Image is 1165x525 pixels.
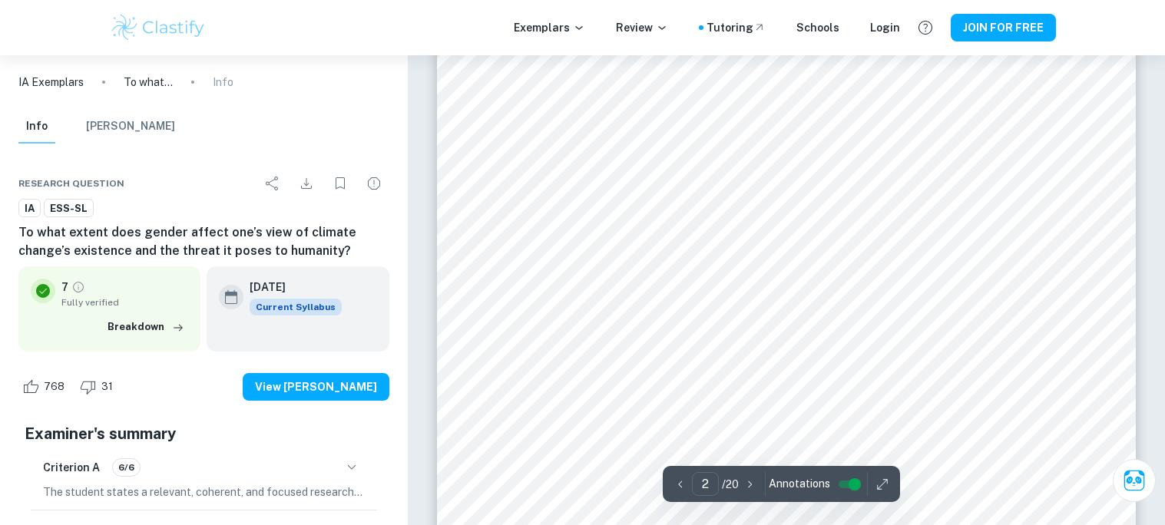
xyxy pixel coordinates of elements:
[124,74,173,91] p: To what extent does gender affect one’s view of climate change’s existence and the threat it pose...
[325,168,356,199] div: Bookmark
[86,110,175,144] button: [PERSON_NAME]
[359,168,389,199] div: Report issue
[43,459,100,476] h6: Criterion A
[93,379,121,395] span: 31
[110,12,207,43] img: Clastify logo
[250,299,342,315] span: Current Syllabus
[1113,459,1156,502] button: Ask Clai
[213,74,233,91] p: Info
[250,299,342,315] div: This exemplar is based on the current syllabus. Feel free to refer to it for inspiration/ideas wh...
[912,15,938,41] button: Help and Feedback
[18,375,73,399] div: Like
[243,373,389,401] button: View [PERSON_NAME]
[76,375,121,399] div: Dislike
[769,476,830,492] span: Annotations
[870,19,900,36] a: Login
[19,201,40,216] span: IA
[104,315,188,338] button: Breakdown
[18,177,124,190] span: Research question
[43,484,365,500] p: The student states a relevant, coherent, and focused research question that includes a "to what e...
[18,74,84,91] a: IA Exemplars
[61,279,68,296] p: 7
[18,199,41,218] a: IA
[61,296,188,309] span: Fully verified
[796,19,839,36] a: Schools
[18,110,55,144] button: Info
[616,19,668,36] p: Review
[250,279,329,296] h6: [DATE]
[514,19,585,36] p: Exemplars
[45,201,93,216] span: ESS-SL
[35,379,73,395] span: 768
[25,422,383,445] h5: Examiner's summary
[707,19,766,36] a: Tutoring
[951,14,1056,41] button: JOIN FOR FREE
[722,476,739,493] p: / 20
[44,199,94,218] a: ESS-SL
[291,168,322,199] div: Download
[257,168,288,199] div: Share
[18,223,389,260] h6: To what extent does gender affect one’s view of climate change’s existence and the threat it pose...
[113,461,140,474] span: 6/6
[71,280,85,294] a: Grade fully verified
